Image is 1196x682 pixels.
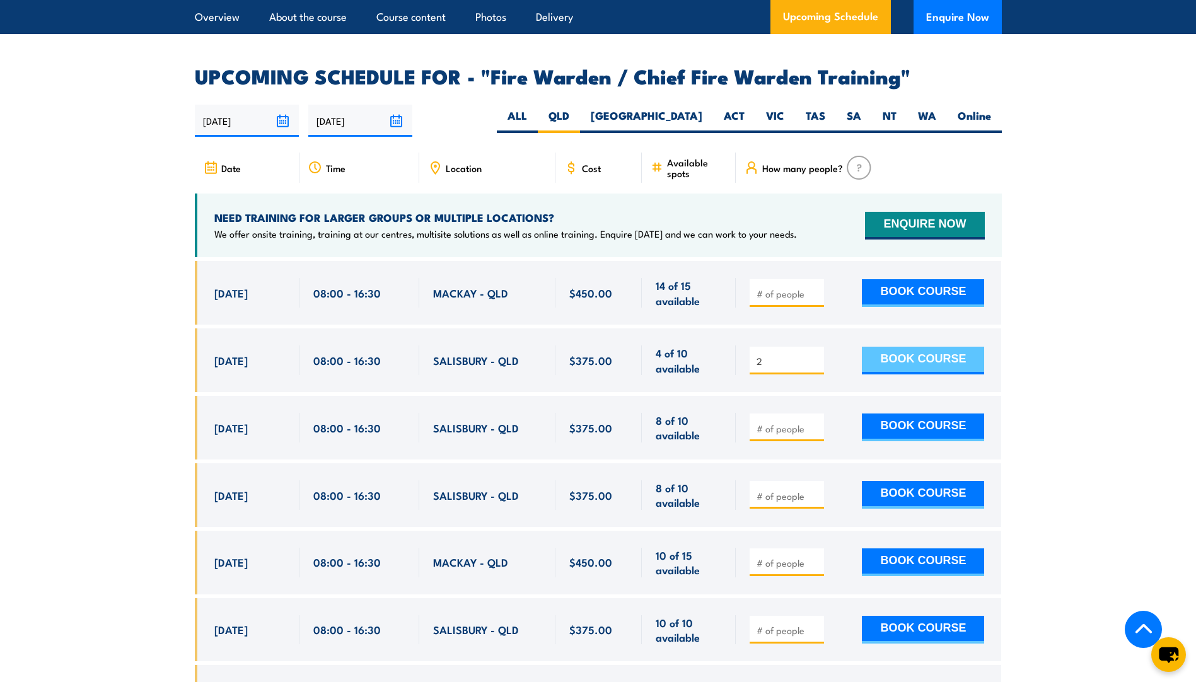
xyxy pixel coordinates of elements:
span: 08:00 - 16:30 [313,353,381,367]
span: 08:00 - 16:30 [313,555,381,569]
input: # of people [757,624,820,637]
span: 08:00 - 16:30 [313,420,381,435]
button: chat-button [1151,637,1186,672]
label: WA [907,108,947,133]
label: NT [872,108,907,133]
button: BOOK COURSE [862,413,984,441]
span: MACKAY - QLD [433,286,508,300]
input: # of people [757,355,820,367]
label: ALL [497,108,538,133]
input: # of people [757,490,820,502]
input: # of people [757,557,820,569]
span: SALISBURY - QLD [433,622,519,637]
input: From date [195,105,299,137]
label: TAS [795,108,836,133]
label: SA [836,108,872,133]
label: [GEOGRAPHIC_DATA] [580,108,713,133]
span: $375.00 [569,488,612,502]
button: BOOK COURSE [862,347,984,374]
p: We offer onsite training, training at our centres, multisite solutions as well as online training... [214,228,797,240]
span: 08:00 - 16:30 [313,286,381,300]
span: $450.00 [569,286,612,300]
span: $450.00 [569,555,612,569]
label: ACT [713,108,755,133]
span: 8 of 10 available [656,480,722,510]
span: [DATE] [214,286,248,300]
button: BOOK COURSE [862,481,984,509]
span: Available spots [667,157,727,178]
span: 10 of 10 available [656,615,722,645]
span: Location [446,163,482,173]
h2: UPCOMING SCHEDULE FOR - "Fire Warden / Chief Fire Warden Training" [195,67,1002,84]
button: BOOK COURSE [862,616,984,644]
span: $375.00 [569,420,612,435]
h4: NEED TRAINING FOR LARGER GROUPS OR MULTIPLE LOCATIONS? [214,211,797,224]
span: SALISBURY - QLD [433,420,519,435]
label: Online [947,108,1002,133]
span: [DATE] [214,353,248,367]
span: SALISBURY - QLD [433,353,519,367]
button: ENQUIRE NOW [865,212,984,240]
span: [DATE] [214,555,248,569]
span: [DATE] [214,420,248,435]
label: QLD [538,108,580,133]
span: MACKAY - QLD [433,555,508,569]
span: 8 of 10 available [656,413,722,442]
span: 08:00 - 16:30 [313,488,381,502]
span: Cost [582,163,601,173]
span: Time [326,163,345,173]
span: 14 of 15 available [656,278,722,308]
input: # of people [757,287,820,300]
span: 08:00 - 16:30 [313,622,381,637]
button: BOOK COURSE [862,279,984,307]
span: 10 of 15 available [656,548,722,577]
span: 4 of 10 available [656,345,722,375]
span: [DATE] [214,488,248,502]
span: [DATE] [214,622,248,637]
button: BOOK COURSE [862,548,984,576]
span: $375.00 [569,353,612,367]
span: SALISBURY - QLD [433,488,519,502]
span: $375.00 [569,622,612,637]
input: To date [308,105,412,137]
span: How many people? [762,163,843,173]
label: VIC [755,108,795,133]
input: # of people [757,422,820,435]
span: Date [221,163,241,173]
